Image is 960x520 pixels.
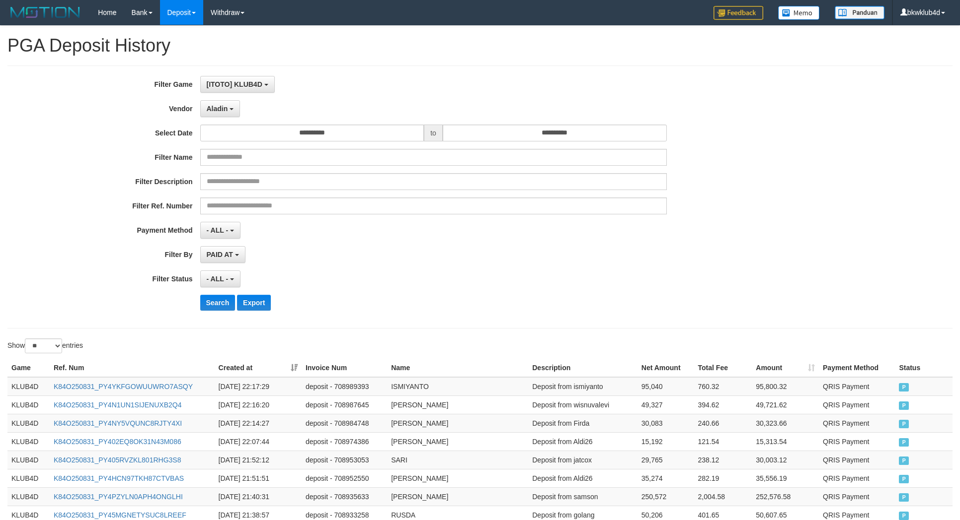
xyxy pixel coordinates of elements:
span: PAID [899,438,909,447]
td: [PERSON_NAME] [387,414,528,432]
span: PAID AT [207,251,233,259]
span: Aladin [207,105,228,113]
td: QRIS Payment [819,432,895,451]
button: - ALL - [200,270,240,287]
th: Description [528,359,638,377]
select: Showentries [25,338,62,353]
td: KLUB4D [7,377,50,396]
span: to [424,125,443,141]
a: K84O250831_PY405RVZKL801RHG3S8 [54,456,181,464]
td: 15,192 [638,432,694,451]
td: ISMIYANTO [387,377,528,396]
td: 2,004.58 [694,487,752,506]
span: PAID [899,512,909,520]
td: KLUB4D [7,414,50,432]
td: [DATE] 21:52:12 [215,451,302,469]
th: Created at: activate to sort column ascending [215,359,302,377]
td: Deposit from Aldi26 [528,432,638,451]
span: PAID [899,383,909,391]
th: Payment Method [819,359,895,377]
td: 35,274 [638,469,694,487]
td: Deposit from Aldi26 [528,469,638,487]
img: panduan.png [835,6,884,19]
td: 121.54 [694,432,752,451]
th: Net Amount [638,359,694,377]
img: Button%20Memo.svg [778,6,820,20]
a: K84O250831_PY4YKFGOWUUWRO7ASQY [54,383,193,390]
td: [PERSON_NAME] [387,469,528,487]
td: [DATE] 22:17:29 [215,377,302,396]
td: KLUB4D [7,432,50,451]
td: deposit - 708953053 [302,451,387,469]
th: Invoice Num [302,359,387,377]
td: KLUB4D [7,395,50,414]
a: K84O250831_PY45MGNETYSUC8LREEF [54,511,186,519]
td: Deposit from samson [528,487,638,506]
td: 238.12 [694,451,752,469]
td: 15,313.54 [752,432,819,451]
td: 250,572 [638,487,694,506]
td: QRIS Payment [819,395,895,414]
td: deposit - 708952550 [302,469,387,487]
td: Deposit from wisnuvalevi [528,395,638,414]
th: Status [895,359,953,377]
td: 29,765 [638,451,694,469]
img: Feedback.jpg [714,6,763,20]
span: PAID [899,475,909,483]
td: 30,323.66 [752,414,819,432]
td: [DATE] 22:07:44 [215,432,302,451]
td: 394.62 [694,395,752,414]
td: 95,800.32 [752,377,819,396]
a: K84O250831_PY402EQ8OK31N43M086 [54,438,181,446]
a: K84O250831_PY4PZYLN0APH4ONGLHI [54,493,183,501]
td: [DATE] 22:16:20 [215,395,302,414]
td: QRIS Payment [819,451,895,469]
td: 49,327 [638,395,694,414]
button: Export [237,295,271,311]
td: QRIS Payment [819,469,895,487]
td: [DATE] 21:51:51 [215,469,302,487]
button: - ALL - [200,222,240,239]
th: Name [387,359,528,377]
span: PAID [899,493,909,502]
td: 760.32 [694,377,752,396]
td: KLUB4D [7,469,50,487]
a: K84O250831_PY4N1UN1SIJENUXB2Q4 [54,401,182,409]
td: deposit - 708989393 [302,377,387,396]
td: [DATE] 21:40:31 [215,487,302,506]
td: 49,721.62 [752,395,819,414]
td: 30,083 [638,414,694,432]
span: PAID [899,420,909,428]
button: Aladin [200,100,240,117]
a: K84O250831_PY4NY5VQUNC8RJTY4XI [54,419,182,427]
td: QRIS Payment [819,487,895,506]
td: 35,556.19 [752,469,819,487]
span: - ALL - [207,275,229,283]
th: Ref. Num [50,359,215,377]
td: deposit - 708984748 [302,414,387,432]
td: deposit - 708935633 [302,487,387,506]
td: 240.66 [694,414,752,432]
td: Deposit from jatcox [528,451,638,469]
td: [PERSON_NAME] [387,432,528,451]
td: Deposit from ismiyanto [528,377,638,396]
td: 282.19 [694,469,752,487]
th: Total Fee [694,359,752,377]
th: Game [7,359,50,377]
td: QRIS Payment [819,377,895,396]
span: PAID [899,401,909,410]
a: K84O250831_PY4HCN97TKH87CTVBAS [54,474,184,482]
th: Amount: activate to sort column ascending [752,359,819,377]
span: - ALL - [207,226,229,234]
td: 95,040 [638,377,694,396]
label: Show entries [7,338,83,353]
td: [PERSON_NAME] [387,487,528,506]
button: [ITOTO] KLUB4D [200,76,275,93]
button: PAID AT [200,246,245,263]
h1: PGA Deposit History [7,36,953,56]
td: [DATE] 22:14:27 [215,414,302,432]
td: 252,576.58 [752,487,819,506]
td: [PERSON_NAME] [387,395,528,414]
img: MOTION_logo.png [7,5,83,20]
span: PAID [899,456,909,465]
